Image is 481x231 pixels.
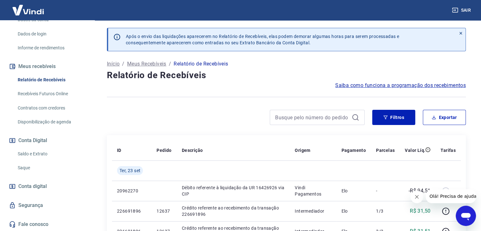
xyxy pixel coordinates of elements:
[341,208,366,214] p: Elo
[126,33,399,46] p: Após o envio das liquidações aparecerem no Relatório de Recebíveis, elas podem demorar algumas ho...
[182,184,285,197] p: Débito referente à liquidação da UR 16426926 via CIP
[8,179,87,193] a: Conta digital
[122,60,124,68] p: /
[275,113,349,122] input: Busque pelo número do pedido
[15,87,87,100] a: Recebíveis Futuros Online
[107,60,120,68] a: Início
[15,147,87,160] a: Saldo e Extrato
[15,115,87,128] a: Disponibilização de agenda
[8,134,87,147] button: Conta Digital
[107,69,466,82] h4: Relatório de Recebíveis
[8,59,87,73] button: Meus recebíveis
[15,161,87,174] a: Saque
[169,60,171,68] p: /
[441,147,456,153] p: Tarifas
[341,188,366,194] p: Elo
[117,188,146,194] p: 20962270
[410,190,423,203] iframe: Fechar mensagem
[376,147,395,153] p: Parcelas
[8,198,87,212] a: Segurança
[409,187,431,195] p: -R$ 94,51
[456,206,476,226] iframe: Botão para abrir a janela de mensagens
[376,188,395,194] p: -
[372,110,415,125] button: Filtros
[174,60,228,68] p: Relatório de Recebíveis
[295,208,331,214] p: Intermediador
[451,4,473,16] button: Sair
[18,182,47,191] span: Conta digital
[15,102,87,115] a: Contratos com credores
[127,60,166,68] a: Meus Recebíveis
[295,184,331,197] p: Vindi Pagamentos
[182,205,285,217] p: Crédito referente ao recebimento da transação 226691896
[423,110,466,125] button: Exportar
[376,208,395,214] p: 1/3
[426,189,476,203] iframe: Mensagem da empresa
[8,0,49,20] img: Vindi
[410,207,430,215] p: R$ 31,50
[117,147,121,153] p: ID
[182,147,203,153] p: Descrição
[120,167,140,174] span: Ter, 23 set
[295,147,310,153] p: Origem
[341,147,366,153] p: Pagamento
[405,147,425,153] p: Valor Líq.
[157,147,171,153] p: Pedido
[15,28,87,41] a: Dados de login
[15,73,87,86] a: Relatório de Recebíveis
[157,208,171,214] p: 12637
[117,208,146,214] p: 226691896
[15,41,87,54] a: Informe de rendimentos
[4,4,53,9] span: Olá! Precisa de ajuda?
[335,82,466,89] a: Saiba como funciona a programação dos recebimentos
